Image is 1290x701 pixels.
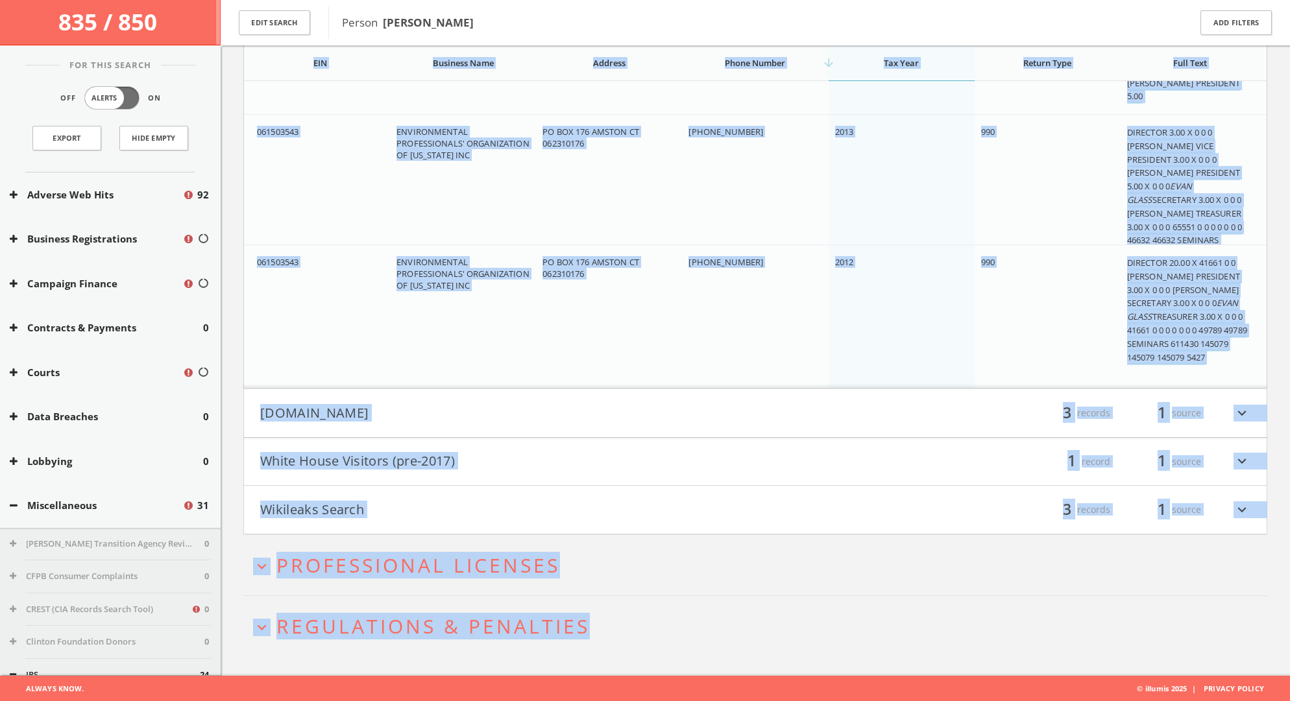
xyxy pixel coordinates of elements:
span: Full Text [1173,57,1207,69]
em: EVAN [1170,180,1192,192]
em: GLASS [1127,311,1152,322]
button: Campaign Finance [10,276,182,291]
div: source [1123,402,1201,424]
span: Regulations & Penalties [276,613,590,639]
span: [PHONE_NUMBER] [688,256,763,268]
i: expand_more [1234,499,1250,521]
button: Lobbying [10,454,203,469]
span: 0 [204,570,209,583]
span: 0 [203,409,209,424]
button: Data Breaches [10,409,203,424]
button: Contracts & Payments [10,320,203,335]
button: Courts [10,365,182,380]
button: IRS [10,669,200,682]
button: expand_moreRegulations & Penalties [253,615,1267,637]
span: Business Name [433,57,494,69]
i: arrow_downward [822,56,835,69]
div: record [1032,451,1110,473]
span: Professional Licenses [276,552,560,578]
div: source [1123,451,1201,473]
span: 0 [204,636,209,648]
span: 1 [1152,450,1172,473]
span: ENVIRONMENTAL PROFESSIONALS' ORGANIZATION OF [US_STATE] INC [396,126,529,161]
i: expand_more [253,558,271,575]
span: 0 [203,454,209,469]
div: records [1032,499,1110,521]
button: [PERSON_NAME] Transition Agency Review Teams [10,538,204,551]
button: expand_moreProfessional Licenses [253,554,1267,576]
i: expand_more [1234,402,1250,424]
button: White House Visitors (pre-2017) [260,451,755,473]
span: 2013 [835,126,854,137]
span: PO BOX 176 AMSTON CT 062310176 [542,256,639,279]
span: 990 [981,126,995,137]
span: PO BOX 176 AMSTON CT 062310176 [542,126,639,149]
span: 3 [1057,401,1077,424]
span: Person [342,15,474,30]
span: 835 / 850 [58,6,162,37]
span: 2012 [835,256,854,268]
span: 31 [197,498,209,513]
a: DIRECTOR 20.00 X 41661 0 0 [PERSON_NAME] PRESIDENT 3.00 X 0 0 0 [PERSON_NAME] SECRETARY 3.00 X 0 ... [1127,257,1247,365]
span: 1 [1152,498,1172,521]
button: CFPB Consumer Complaints [10,570,204,583]
span: Tax Year [884,57,919,69]
span: | [1187,683,1201,693]
button: CREST (CIA Records Search Tool) [10,603,191,616]
button: Business Registrations [10,232,182,246]
span: 061503543 [257,126,298,137]
span: For This Search [60,59,161,72]
button: Adverse Web Hits [10,187,182,202]
span: 0 [203,320,209,335]
span: ENVIRONMENTAL PROFESSIONALS' ORGANIZATION OF [US_STATE] INC [396,256,529,291]
button: Hide Empty [119,126,188,150]
span: 0 [204,603,209,616]
span: 0 [204,538,209,551]
button: Edit Search [239,10,310,36]
span: Address [593,57,626,69]
em: GLASS [1127,194,1152,206]
span: 1 [1062,450,1082,473]
a: Privacy Policy [1204,683,1264,693]
b: [PERSON_NAME] [383,15,474,30]
span: Return Type [1023,57,1071,69]
i: expand_more [1234,451,1250,473]
em: EVAN [1217,297,1239,309]
span: Off [60,93,76,104]
span: 061503543 [257,256,298,268]
span: On [148,93,161,104]
span: [PHONE_NUMBER] [688,126,763,137]
span: Phone Number [725,57,785,69]
span: EIN [313,57,327,69]
a: DIRECTOR 3.00 X 0 0 0 [PERSON_NAME] VICE PRESIDENT 3.00 X 0 0 0 [PERSON_NAME] PRESIDENT 5.00 X 0 ... [1127,126,1242,248]
span: 1 [1152,401,1172,424]
button: Wikileaks Search [260,499,755,521]
div: records [1032,402,1110,424]
button: Add Filters [1200,10,1272,36]
a: Export [32,126,101,150]
span: 24 [200,669,209,682]
button: [DOMAIN_NAME] [260,402,755,424]
div: source [1123,499,1201,521]
span: 92 [197,187,209,202]
span: 990 [981,256,995,268]
i: expand_more [253,619,271,636]
button: Clinton Foundation Donors [10,636,204,648]
button: Miscellaneous [10,498,182,513]
span: 3 [1057,498,1077,521]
